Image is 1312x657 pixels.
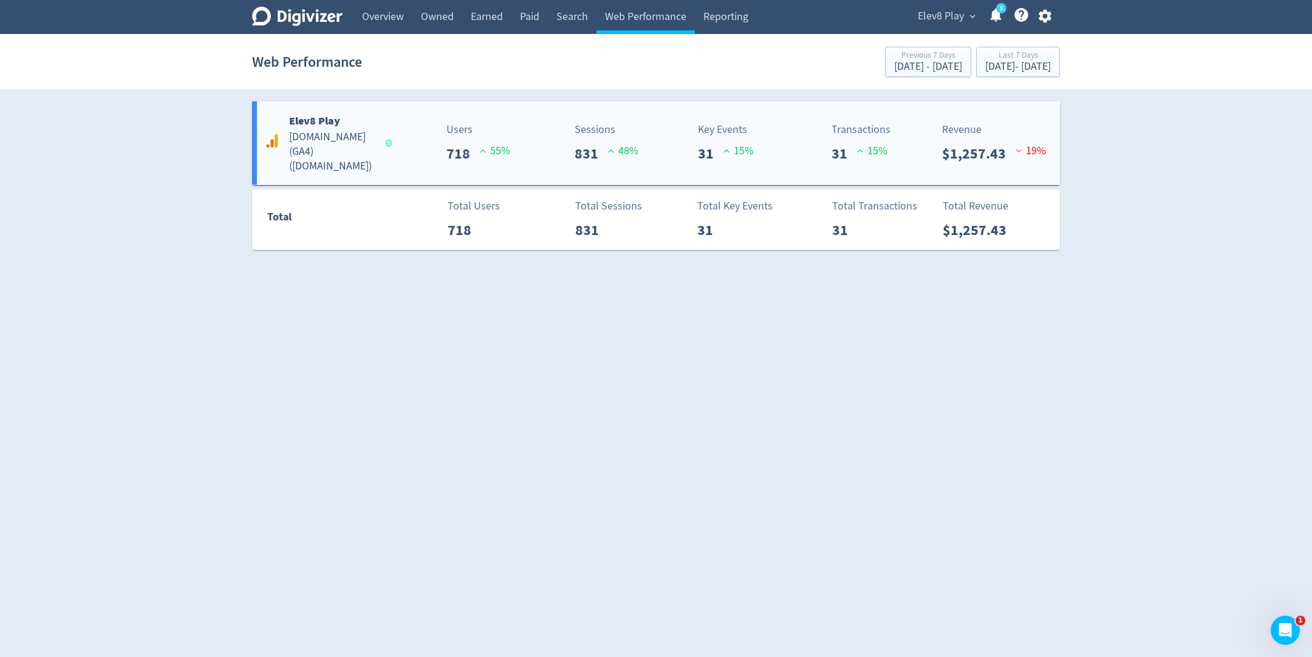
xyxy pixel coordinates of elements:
[697,219,723,241] p: 31
[697,198,773,214] p: Total Key Events
[448,198,500,214] p: Total Users
[608,143,638,159] p: 48 %
[832,143,857,165] p: 31
[832,219,858,241] p: 31
[976,47,1060,77] button: Last 7 Days[DATE]- [DATE]
[446,121,473,138] p: Users
[967,11,978,22] span: expand_more
[265,134,279,148] svg: Google Analytics
[1296,616,1305,625] span: 1
[996,3,1006,13] a: 5
[918,7,964,26] span: Elev8 Play
[386,140,396,146] span: Data last synced: 14 Sep 2025, 3:02pm (AEST)
[446,143,480,165] p: 718
[723,143,754,159] p: 15 %
[885,47,971,77] button: Previous 7 Days[DATE] - [DATE]
[985,61,1051,72] div: [DATE] - [DATE]
[289,130,374,174] h5: [DOMAIN_NAME] (GA4) ( [DOMAIN_NAME] )
[698,121,747,138] p: Key Events
[480,143,510,159] p: 55 %
[1000,4,1003,13] text: 5
[914,7,979,26] button: Elev8 Play
[575,198,642,214] p: Total Sessions
[943,219,1016,241] p: $1,257.43
[252,101,1060,185] a: Elev8 Play[DOMAIN_NAME] (GA4)([DOMAIN_NAME])Users718 55%Sessions831 48%Key Events31 15%Transactio...
[289,114,340,128] b: Elev8 Play
[943,198,1008,214] p: Total Revenue
[832,198,917,214] p: Total Transactions
[575,219,609,241] p: 831
[894,61,962,72] div: [DATE] - [DATE]
[857,143,887,159] p: 15 %
[942,121,982,138] p: Revenue
[1271,616,1300,645] iframe: Intercom live chat
[267,208,386,231] div: Total
[698,143,723,165] p: 31
[252,43,362,81] h1: Web Performance
[832,121,890,138] p: Transactions
[448,219,481,241] p: 718
[575,121,615,138] p: Sessions
[894,51,962,61] div: Previous 7 Days
[942,143,1016,165] p: $1,257.43
[1016,143,1046,159] p: 19 %
[575,143,608,165] p: 831
[985,51,1051,61] div: Last 7 Days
